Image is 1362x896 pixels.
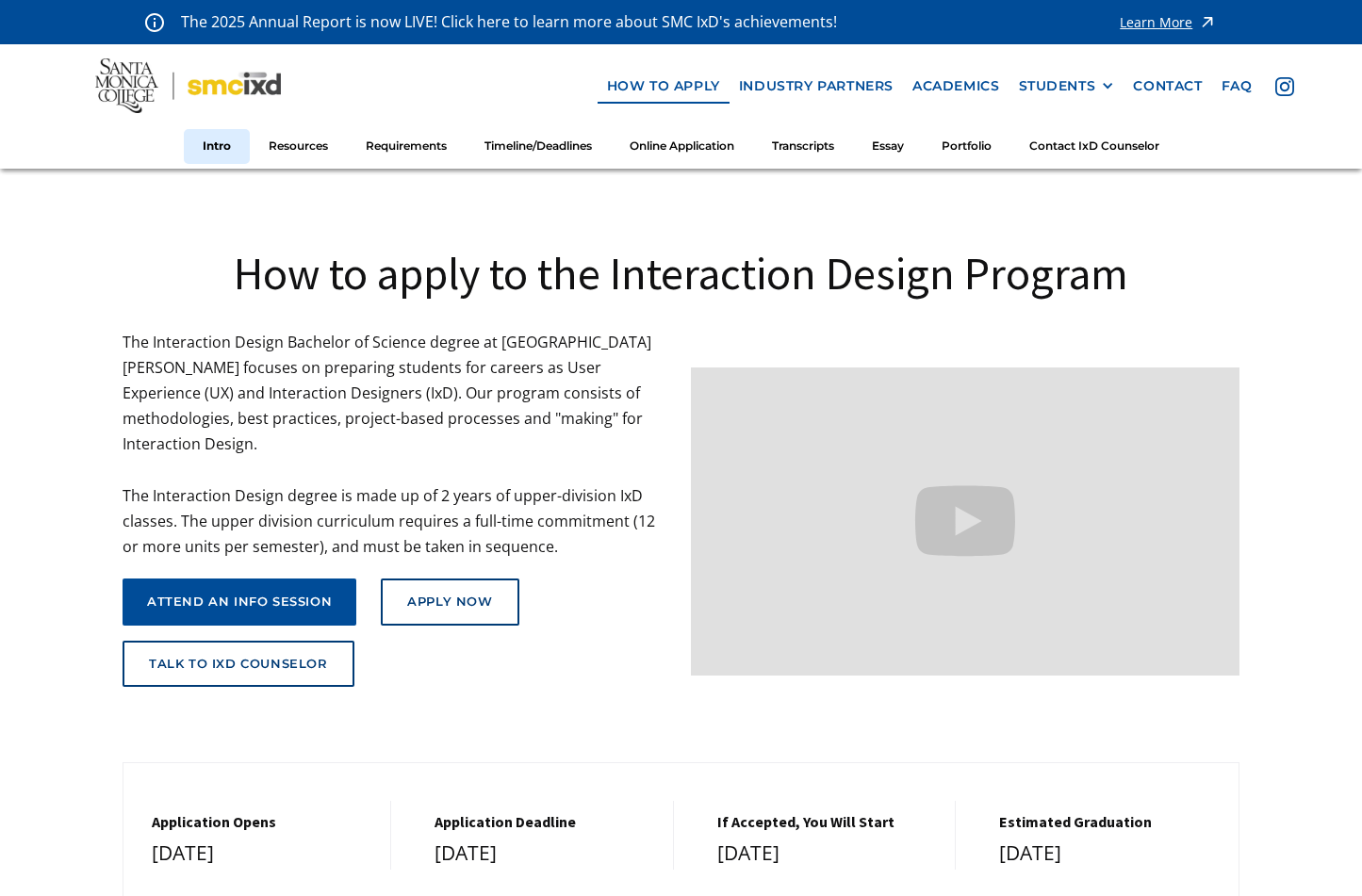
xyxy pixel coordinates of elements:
img: Santa Monica College - SMC IxD logo [95,58,281,113]
a: Essay [853,129,923,164]
h5: estimated graduation [999,813,1220,831]
div: attend an info session [147,595,332,610]
a: attend an info session [123,578,356,626]
a: industry partners [730,69,903,104]
img: icon - information - alert [145,12,164,32]
a: faq [1212,69,1262,104]
div: STUDENTS [1019,78,1096,94]
a: Portfolio [923,129,1010,164]
a: Contact IxD Counselor [1010,129,1178,164]
a: Online Application [611,129,753,164]
a: Apply Now [381,578,518,626]
h5: If Accepted, You Will Start [717,813,937,831]
a: Transcripts [753,129,853,164]
a: Intro [184,129,250,164]
a: Requirements [347,129,466,164]
div: [DATE] [999,837,1220,871]
div: talk to ixd counselor [149,657,328,672]
div: [DATE] [152,837,371,871]
img: icon - arrow - alert [1198,9,1217,35]
a: talk to ixd counselor [123,641,354,688]
div: [DATE] [435,837,654,871]
div: STUDENTS [1019,78,1115,94]
div: [DATE] [717,837,937,871]
iframe: Design your future with a Bachelor's Degree in Interaction Design from Santa Monica College [691,367,1240,676]
p: The Interaction Design Bachelor of Science degree at [GEOGRAPHIC_DATA][PERSON_NAME] focuses on pr... [123,330,672,561]
h5: Application Opens [152,813,371,831]
h1: How to apply to the Interaction Design Program [123,244,1239,302]
h5: Application Deadline [435,813,654,831]
a: how to apply [598,69,730,104]
a: Academics [903,69,1009,104]
div: Learn More [1120,16,1192,29]
img: icon - instagram [1275,77,1294,96]
div: Apply Now [407,595,492,610]
a: Learn More [1120,9,1217,35]
a: Timeline/Deadlines [466,129,611,164]
a: Resources [250,129,347,164]
p: The 2025 Annual Report is now LIVE! Click here to learn more about SMC IxD's achievements! [181,9,839,35]
a: contact [1124,69,1211,104]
